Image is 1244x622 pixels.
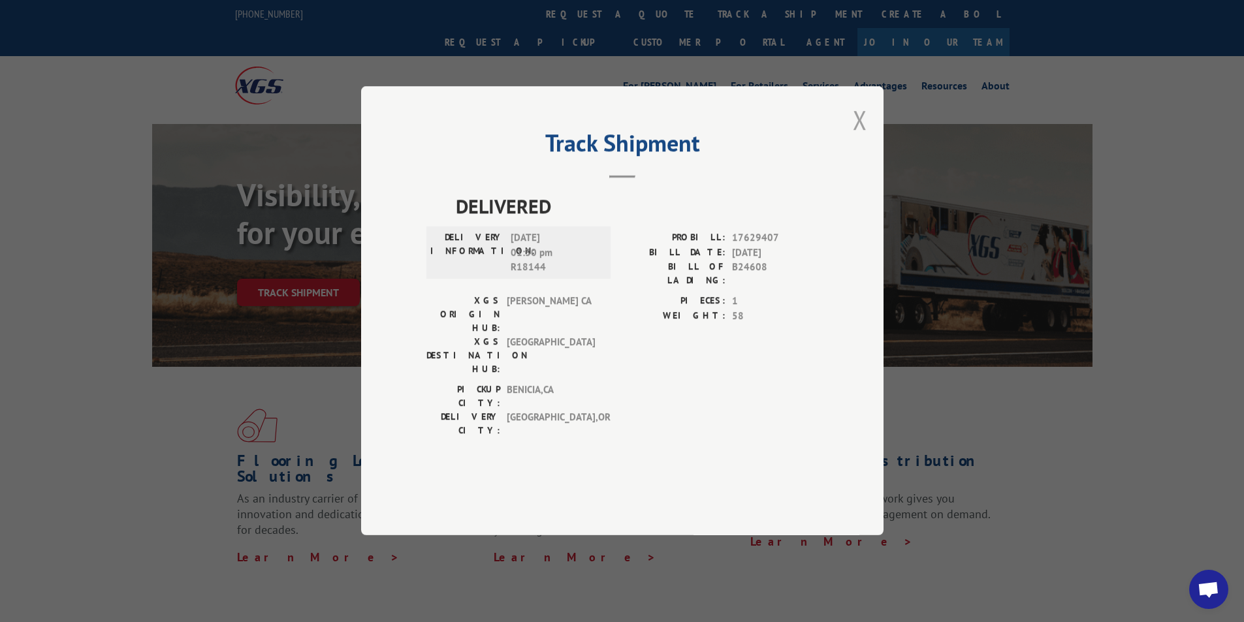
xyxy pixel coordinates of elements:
[622,245,726,260] label: BILL DATE:
[622,231,726,246] label: PROBILL:
[426,134,818,159] h2: Track Shipment
[426,383,500,411] label: PICKUP CITY:
[507,294,595,335] span: [PERSON_NAME] CA
[853,102,867,137] button: Close modal
[622,309,726,324] label: WEIGHT:
[732,231,818,246] span: 17629407
[507,335,595,377] span: [GEOGRAPHIC_DATA]
[456,192,818,221] span: DELIVERED
[1189,570,1228,609] div: Open chat
[426,294,500,335] label: XGS ORIGIN HUB:
[426,335,500,377] label: XGS DESTINATION HUB:
[622,260,726,288] label: BILL OF LADING:
[732,260,818,288] span: B24608
[430,231,504,275] label: DELIVERY INFORMATION:
[507,383,595,411] span: BENICIA , CA
[622,294,726,309] label: PIECES:
[732,245,818,260] span: [DATE]
[426,411,500,438] label: DELIVERY CITY:
[732,309,818,324] span: 58
[732,294,818,309] span: 1
[507,411,595,438] span: [GEOGRAPHIC_DATA] , OR
[511,231,599,275] span: [DATE] 01:30 pm R18144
